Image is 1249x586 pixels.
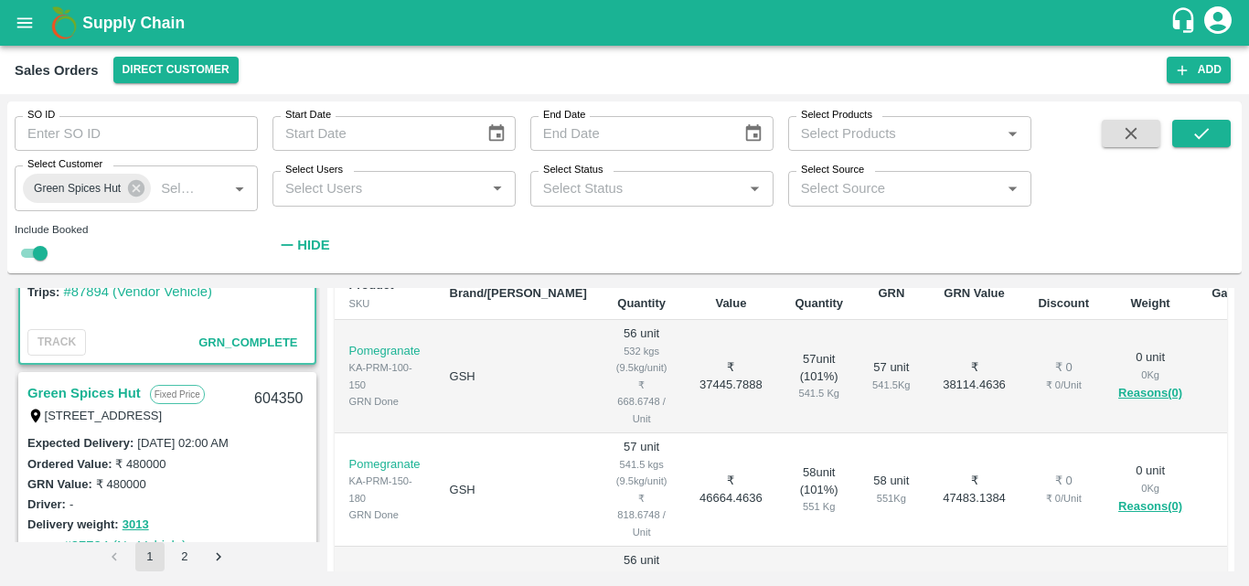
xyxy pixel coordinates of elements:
[228,176,251,200] button: Open
[272,229,335,261] button: Hide
[63,284,212,299] a: #87894 (Vendor Vehicle)
[27,497,66,511] label: Driver:
[45,409,163,422] label: [STREET_ADDRESS]
[872,490,910,506] div: 551 Kg
[23,179,132,198] span: Green Spices Hut
[1038,490,1089,506] div: ₹ 0 / Unit
[681,433,780,547] td: ₹ 46664.4636
[602,320,682,433] td: 56 unit
[1118,496,1182,517] button: Reasons(0)
[69,497,73,511] label: -
[1118,383,1182,404] button: Reasons(0)
[872,377,910,393] div: 541.5 Kg
[96,477,146,491] label: ₹ 480000
[46,5,82,41] img: logo
[1000,176,1024,200] button: Open
[27,285,59,299] label: Trips:
[878,286,904,300] b: GRN
[1201,4,1234,42] div: account of current user
[27,477,92,491] label: GRN Value:
[137,436,228,450] label: [DATE] 02:00 AM
[27,381,141,405] a: Green Spices Hut
[27,539,59,553] label: Trips:
[349,278,394,292] b: Product
[616,456,667,490] div: 541.5 kgs (9.5kg/unit)
[349,295,421,312] div: SKU
[27,436,133,450] label: Expected Delivery :
[1118,463,1182,517] div: 0 unit
[536,176,738,200] input: Select Status
[1038,377,1089,393] div: ₹ 0 / Unit
[795,385,843,401] div: 541.5 Kg
[349,393,421,410] div: GRN Done
[82,14,185,32] b: Supply Chain
[872,359,910,393] div: 57 unit
[1118,349,1182,404] div: 0 unit
[285,163,343,177] label: Select Users
[1118,480,1182,496] div: 0 Kg
[272,116,472,151] input: Start Date
[198,336,297,349] span: GRN_Complete
[1118,367,1182,383] div: 0 Kg
[63,538,187,553] a: #87734 (No Vehicle)
[801,163,864,177] label: Select Source
[205,542,234,571] button: Go to next page
[736,116,771,151] button: Choose date
[349,473,421,506] div: KA-PRM-150-180
[944,286,1004,300] b: GRN Value
[435,433,602,547] td: GSH
[113,57,239,83] button: Select DC
[349,456,421,474] p: Pomegranate
[349,343,421,360] p: Pomegranate
[15,59,99,82] div: Sales Orders
[98,542,237,571] nav: pagination navigation
[297,238,329,252] strong: Hide
[27,108,55,123] label: SO ID
[530,116,730,151] input: End Date
[450,286,587,300] b: Brand/[PERSON_NAME]
[349,506,421,523] div: GRN Done
[82,10,1169,36] a: Supply Chain
[801,108,872,123] label: Select Products
[795,351,843,402] div: 57 unit ( 101 %)
[616,377,667,427] div: ₹ 668.6748 / Unit
[794,122,996,145] input: Select Products
[795,464,843,516] div: 58 unit ( 101 %)
[135,542,165,571] button: page 1
[170,542,199,571] button: Go to page 2
[150,385,205,404] p: Fixed Price
[349,359,421,393] div: KA-PRM-100-150
[616,490,667,540] div: ₹ 818.6748 / Unit
[794,176,996,200] input: Select Source
[123,515,149,536] button: 3013
[602,433,682,547] td: 57 unit
[1038,473,1089,490] div: ₹ 0
[15,221,258,238] div: Include Booked
[435,320,602,433] td: GSH
[543,108,585,123] label: End Date
[486,176,509,200] button: Open
[925,320,1024,433] td: ₹ 38114.4636
[925,433,1024,547] td: ₹ 47483.1384
[479,116,514,151] button: Choose date
[23,174,151,203] div: Green Spices Hut
[285,108,331,123] label: Start Date
[616,343,667,377] div: 532 kgs (9.5kg/unit)
[27,157,102,172] label: Select Customer
[543,163,603,177] label: Select Status
[681,320,780,433] td: ₹ 37445.7888
[1038,359,1089,377] div: ₹ 0
[278,176,480,200] input: Select Users
[154,176,198,200] input: Select Customer
[1169,6,1201,39] div: customer-support
[1167,57,1231,83] button: Add
[27,517,119,531] label: Delivery weight:
[15,116,258,151] input: Enter SO ID
[872,473,910,506] div: 58 unit
[115,457,165,471] label: ₹ 480000
[795,498,843,515] div: 551 Kg
[27,457,112,471] label: Ordered Value:
[4,2,46,44] button: open drawer
[1000,122,1024,145] button: Open
[742,176,766,200] button: Open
